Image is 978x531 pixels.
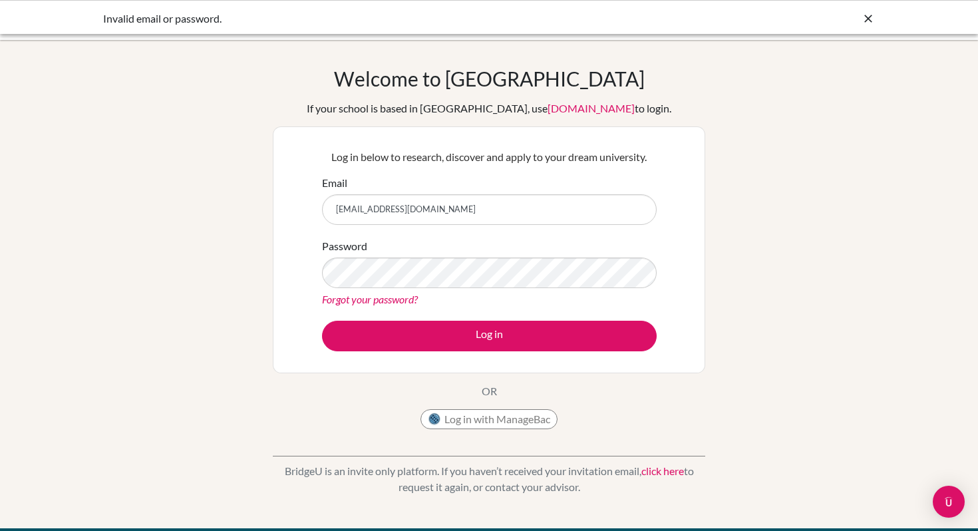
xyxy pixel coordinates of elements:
div: Open Intercom Messenger [933,486,965,518]
a: click here [641,464,684,477]
p: Log in below to research, discover and apply to your dream university. [322,149,657,165]
button: Log in with ManageBac [420,409,558,429]
div: If your school is based in [GEOGRAPHIC_DATA], use to login. [307,100,671,116]
h1: Welcome to [GEOGRAPHIC_DATA] [334,67,645,90]
p: OR [482,383,497,399]
div: Invalid email or password. [103,11,675,27]
label: Password [322,238,367,254]
label: Email [322,175,347,191]
button: Log in [322,321,657,351]
a: Forgot your password? [322,293,418,305]
a: [DOMAIN_NAME] [548,102,635,114]
p: BridgeU is an invite only platform. If you haven’t received your invitation email, to request it ... [273,463,705,495]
